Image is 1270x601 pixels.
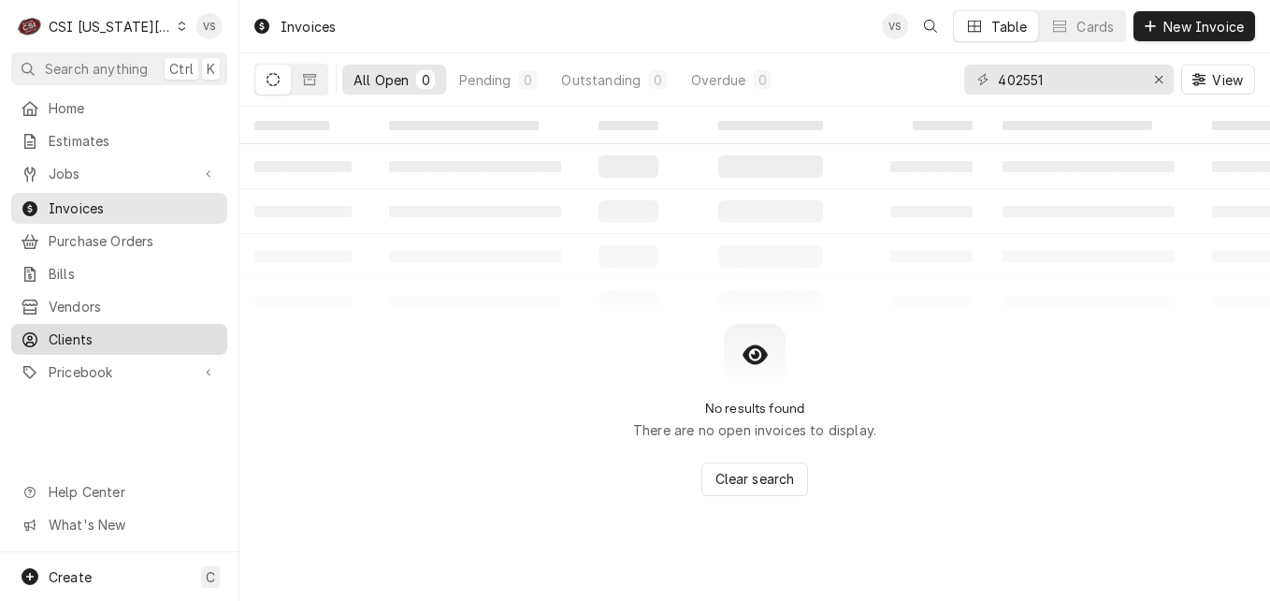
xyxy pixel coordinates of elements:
button: Open search [916,11,945,41]
div: Table [991,17,1028,37]
a: Bills [11,258,227,289]
input: Keyword search [998,65,1138,95]
div: 0 [522,70,533,90]
a: Clients [11,324,227,355]
div: C [17,13,43,39]
table: All Open Invoices List Loading [239,107,1270,324]
div: 0 [757,70,768,90]
span: C [206,567,215,587]
div: 0 [652,70,663,90]
div: All Open [354,70,409,90]
span: New Invoice [1160,17,1248,37]
span: ‌ [389,121,539,130]
button: Search anythingCtrlK [11,52,227,85]
div: VS [882,13,908,39]
a: Home [11,93,227,124]
a: Go to What's New [11,509,227,540]
button: Erase input [1144,65,1174,95]
a: Invoices [11,193,227,224]
span: View [1208,70,1247,90]
a: Estimates [11,125,227,156]
span: ‌ [1003,121,1152,130]
a: Vendors [11,291,227,322]
button: Clear search [701,462,809,496]
span: Create [49,569,92,585]
a: Go to Pricebook [11,357,227,388]
span: ‌ [599,121,658,130]
span: Search anything [45,59,148,79]
p: There are no open invoices to display. [633,420,876,440]
div: Outstanding [561,70,641,90]
span: K [207,59,215,79]
span: Pricebook [49,362,190,382]
span: Clients [49,330,218,349]
a: Purchase Orders [11,226,227,257]
div: Vicky Stuesse's Avatar [882,13,908,39]
div: Vicky Stuesse's Avatar [196,13,223,39]
h2: No results found [705,401,805,417]
span: Home [49,98,218,118]
div: Overdue [691,70,745,90]
span: ‌ [718,121,823,130]
span: ‌ [913,121,973,130]
span: What's New [49,515,216,535]
div: CSI [US_STATE][GEOGRAPHIC_DATA] [49,17,172,37]
span: Jobs [49,164,190,183]
span: Estimates [49,131,218,151]
span: Help Center [49,482,216,502]
span: Purchase Orders [49,231,218,251]
span: Bills [49,264,218,284]
button: View [1181,65,1255,95]
div: VS [196,13,223,39]
div: Pending [459,70,511,90]
button: New Invoice [1133,11,1255,41]
a: Go to Jobs [11,158,227,189]
div: 0 [420,70,431,90]
span: Ctrl [169,59,194,79]
span: Invoices [49,198,218,218]
span: Clear search [712,469,799,489]
span: ‌ [254,121,329,130]
span: Vendors [49,297,218,316]
div: CSI Kansas City's Avatar [17,13,43,39]
a: Go to Help Center [11,476,227,507]
div: Cards [1076,17,1114,37]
